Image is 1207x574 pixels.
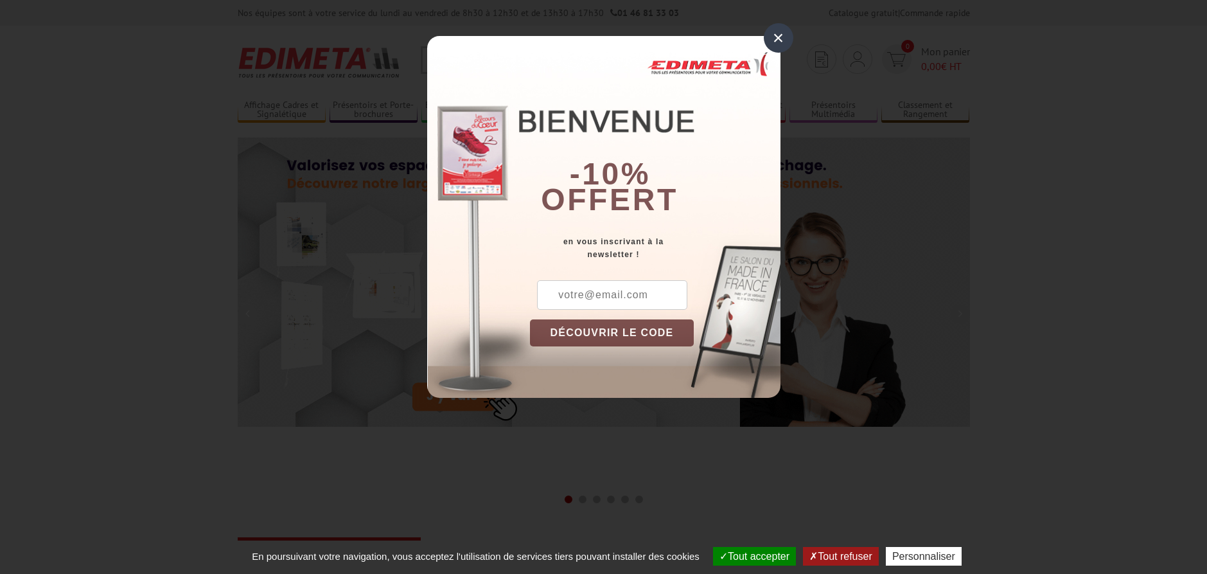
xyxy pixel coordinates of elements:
[886,547,962,566] button: Personnaliser (fenêtre modale)
[245,551,706,562] span: En poursuivant votre navigation, vous acceptez l'utilisation de services tiers pouvant installer ...
[537,280,687,310] input: votre@email.com
[530,235,780,261] div: en vous inscrivant à la newsletter !
[570,157,651,191] b: -10%
[530,319,694,346] button: DÉCOUVRIR LE CODE
[764,23,793,53] div: ×
[541,183,678,217] font: offert
[713,547,796,566] button: Tout accepter
[803,547,878,566] button: Tout refuser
